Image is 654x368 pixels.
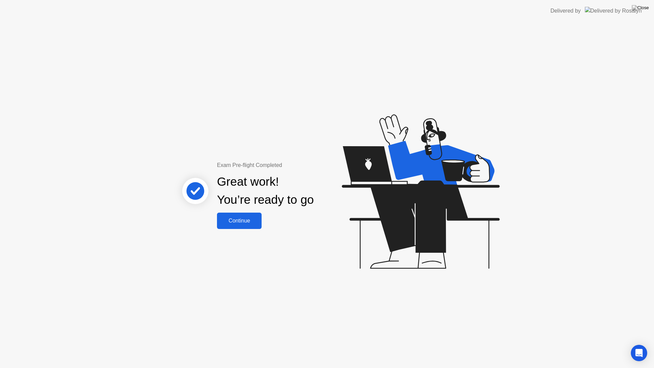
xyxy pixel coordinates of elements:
div: Open Intercom Messenger [631,345,647,361]
button: Continue [217,213,262,229]
img: Delivered by Rosalyn [585,7,642,15]
div: Continue [219,218,260,224]
div: Delivered by [550,7,581,15]
div: Exam Pre-flight Completed [217,161,358,169]
div: Great work! You’re ready to go [217,173,314,209]
img: Close [632,5,649,11]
